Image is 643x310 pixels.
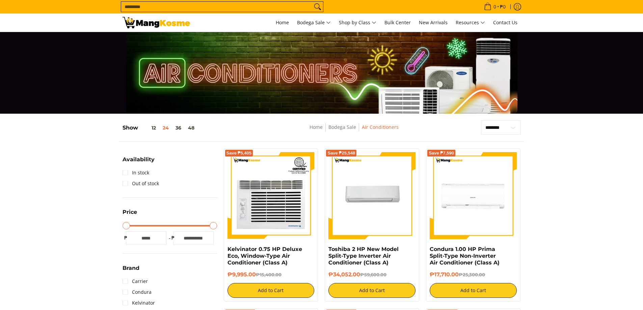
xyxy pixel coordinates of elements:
h6: ₱9,995.00 [227,271,315,278]
a: Out of stock [123,178,159,189]
span: Save ₱7,590 [429,151,454,155]
span: ₱ [170,234,177,241]
a: Carrier [123,276,148,287]
span: Availability [123,157,155,162]
img: Bodega Sale Aircon l Mang Kosme: Home Appliances Warehouse Sale [123,17,190,28]
del: ₱15,400.00 [256,272,282,277]
span: • [482,3,508,10]
img: Condura 1.00 HP Prima Split-Type Non-Inverter Air Conditioner (Class A) [430,152,517,239]
a: Condura 1.00 HP Prima Split-Type Non-Inverter Air Conditioner (Class A) [430,246,500,266]
a: Shop by Class [336,13,380,32]
span: ₱0 [499,4,507,9]
a: New Arrivals [416,13,451,32]
button: 12 [138,125,159,131]
span: 0 [492,4,497,9]
img: Toshiba 2 HP New Model Split-Type Inverter Air Conditioner (Class A) [328,152,416,239]
a: Bodega Sale [294,13,334,32]
img: Kelvinator 0.75 HP Deluxe Eco, Window-Type Air Conditioner (Class A) [227,152,315,239]
summary: Open [123,209,137,220]
button: Add to Cart [328,283,416,298]
a: Air Conditioners [362,124,399,130]
span: ₱ [123,234,129,241]
h5: Show [123,124,198,131]
a: In stock [123,167,149,178]
nav: Main Menu [197,13,521,32]
span: Save ₱25,548 [327,151,355,155]
a: Bodega Sale [328,124,356,130]
a: Home [310,124,323,130]
button: Add to Cart [227,283,315,298]
a: Contact Us [490,13,521,32]
nav: Breadcrumbs [260,123,448,138]
span: Brand [123,265,139,271]
button: 48 [185,125,198,131]
button: Add to Cart [430,283,517,298]
summary: Open [123,265,139,276]
span: Bulk Center [384,19,411,26]
span: Save ₱5,405 [226,151,252,155]
del: ₱25,300.00 [459,272,485,277]
a: Bulk Center [381,13,414,32]
span: Resources [456,19,485,27]
a: Condura [123,287,152,298]
span: New Arrivals [419,19,448,26]
h6: ₱17,710.00 [430,271,517,278]
button: 36 [172,125,185,131]
a: Toshiba 2 HP New Model Split-Type Inverter Air Conditioner (Class A) [328,246,399,266]
span: Contact Us [493,19,517,26]
a: Kelvinator 0.75 HP Deluxe Eco, Window-Type Air Conditioner (Class A) [227,246,302,266]
del: ₱59,600.00 [360,272,386,277]
a: Resources [452,13,488,32]
button: Search [312,2,323,12]
button: 24 [159,125,172,131]
summary: Open [123,157,155,167]
span: Price [123,209,137,215]
a: Home [272,13,292,32]
span: Home [276,19,289,26]
span: Bodega Sale [297,19,331,27]
a: Kelvinator [123,298,155,308]
h6: ₱34,052.00 [328,271,416,278]
span: Shop by Class [339,19,376,27]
